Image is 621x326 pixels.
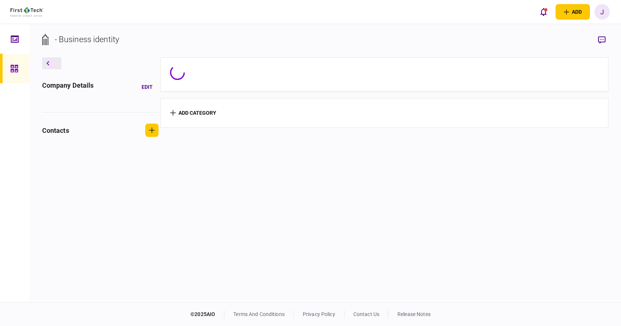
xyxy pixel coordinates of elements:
button: add category [170,110,216,116]
div: contacts [42,125,69,135]
button: J [594,4,610,20]
button: Edit [136,80,159,94]
a: privacy policy [303,311,335,317]
div: © 2025 AIO [190,310,224,318]
div: - Business identity [55,33,119,46]
button: open adding identity options [556,4,590,20]
div: company details [42,80,94,94]
a: contact us [353,311,379,317]
img: client company logo [10,7,43,17]
button: open notifications list [536,4,551,20]
a: terms and conditions [233,311,285,317]
a: release notes [397,311,431,317]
